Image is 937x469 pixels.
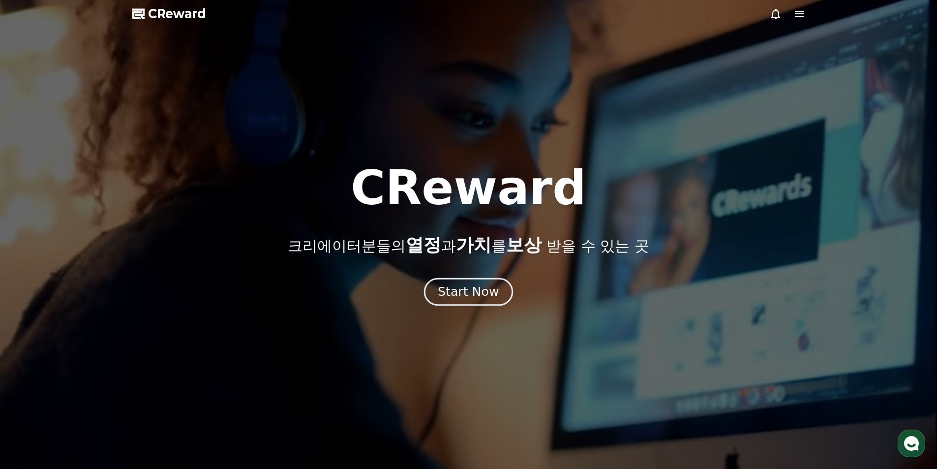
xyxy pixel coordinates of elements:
[132,6,206,22] a: CReward
[506,235,542,255] span: 보상
[456,235,491,255] span: 가치
[65,312,127,337] a: 대화
[90,327,102,335] span: 대화
[148,6,206,22] span: CReward
[438,283,499,300] div: Start Now
[127,312,189,337] a: 설정
[3,312,65,337] a: 홈
[406,235,441,255] span: 열정
[426,288,511,298] a: Start Now
[351,164,586,212] h1: CReward
[152,327,164,335] span: 설정
[288,235,649,255] p: 크리에이터분들의 과 를 받을 수 있는 곳
[31,327,37,335] span: 홈
[424,278,513,306] button: Start Now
